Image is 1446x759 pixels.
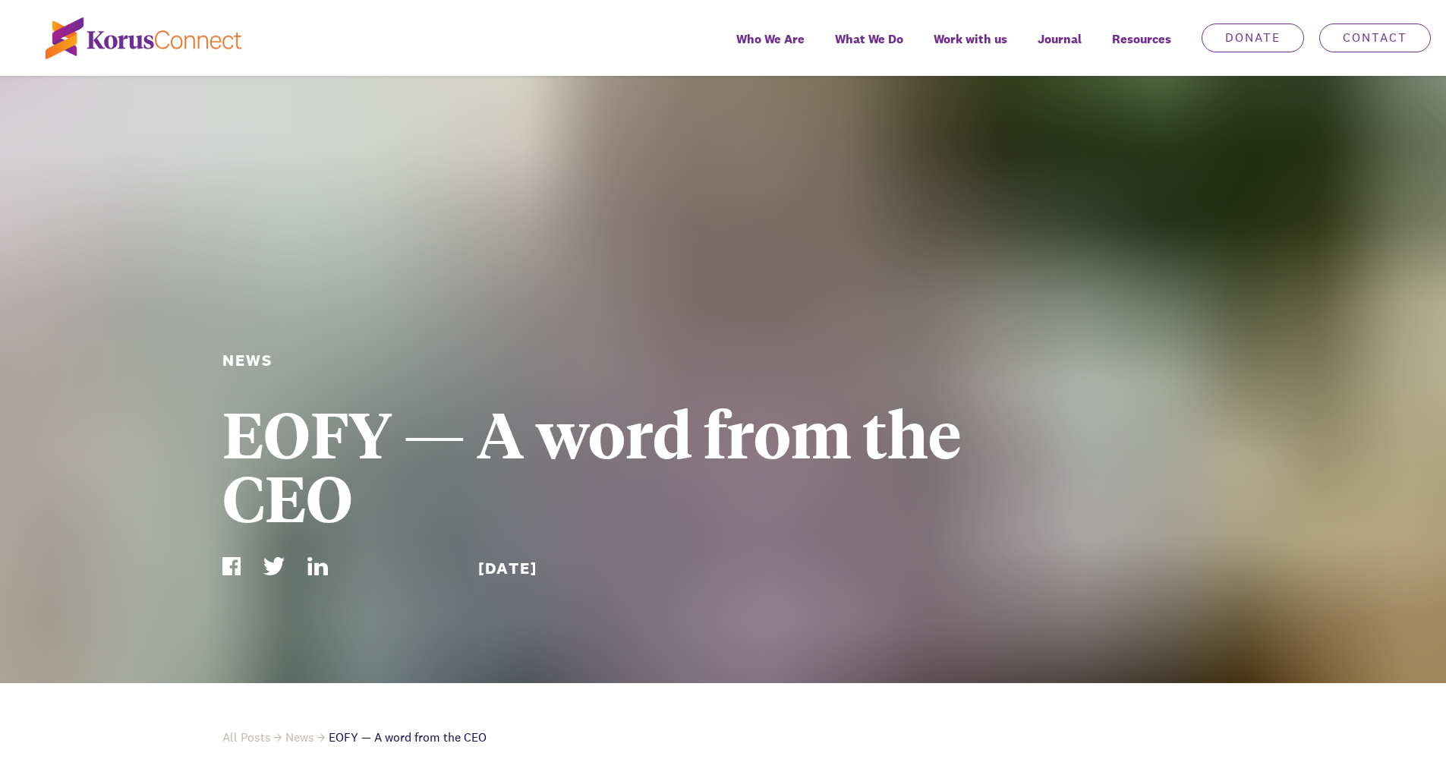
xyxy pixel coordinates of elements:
[934,28,1007,50] span: Work with us
[222,729,285,745] a: All Posts
[1319,24,1431,52] a: Contact
[222,349,456,371] div: News
[1202,24,1304,52] a: Donate
[1022,21,1097,76] a: Journal
[329,729,487,745] span: EOFY — A word from the CEO
[835,28,903,50] span: What We Do
[478,557,712,579] div: [DATE]
[1097,21,1186,76] div: Resources
[222,401,969,528] h1: EOFY — A word from the CEO
[46,17,241,59] img: korus-connect%2Fc5177985-88d5-491d-9cd7-4a1febad1357_logo.svg
[285,729,329,745] a: News
[307,557,327,575] img: LinkedIn Icon
[263,557,285,575] img: Twitter Icon
[736,28,805,50] span: Who We Are
[1038,28,1082,50] span: Journal
[918,21,1022,76] a: Work with us
[820,21,918,76] a: What We Do
[222,557,241,575] img: Facebook Icon
[721,21,820,76] a: Who We Are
